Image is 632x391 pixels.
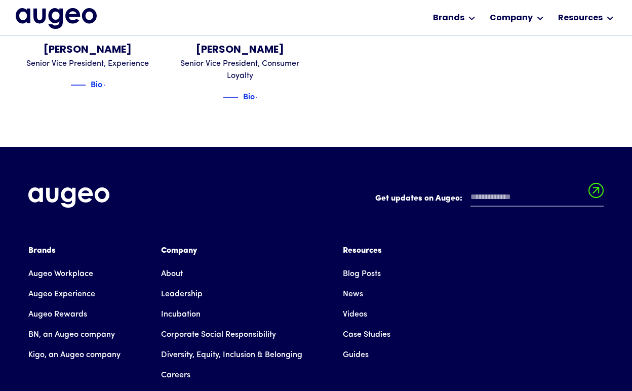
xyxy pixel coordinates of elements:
[28,284,95,304] a: Augeo Experience
[16,8,97,28] a: home
[172,43,308,58] div: [PERSON_NAME]
[70,79,86,91] img: Blue decorative line
[161,325,276,345] a: Corporate Social Responsibility
[256,91,271,103] img: Blue text arrow
[91,77,102,90] div: Bio
[490,12,533,24] div: Company
[28,264,93,284] a: Augeo Workplace
[588,183,604,204] input: Submit
[20,58,156,70] div: Senior Vice President, Experience
[28,187,109,208] img: Augeo's full logo in white.
[28,325,115,345] a: BN, an Augeo company
[343,284,363,304] a: News
[243,90,255,102] div: Bio
[20,43,156,58] div: [PERSON_NAME]
[558,12,603,24] div: Resources
[161,345,302,365] a: Diversity, Equity, Inclusion & Belonging
[161,304,201,325] a: Incubation
[433,12,464,24] div: Brands
[223,91,238,103] img: Blue decorative line
[343,245,390,257] div: Resources
[28,245,121,257] div: Brands
[343,345,369,365] a: Guides
[375,192,462,205] label: Get updates on Augeo:
[161,264,183,284] a: About
[343,304,367,325] a: Videos
[343,264,381,284] a: Blog Posts
[161,245,302,257] div: Company
[343,325,390,345] a: Case Studies
[103,79,118,91] img: Blue text arrow
[172,58,308,82] div: Senior Vice President, Consumer Loyalty
[161,365,190,385] a: Careers
[28,304,87,325] a: Augeo Rewards
[161,284,203,304] a: Leadership
[16,8,97,28] img: Augeo's full logo in midnight blue.
[28,345,121,365] a: Kigo, an Augeo company
[375,187,604,212] form: Email Form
